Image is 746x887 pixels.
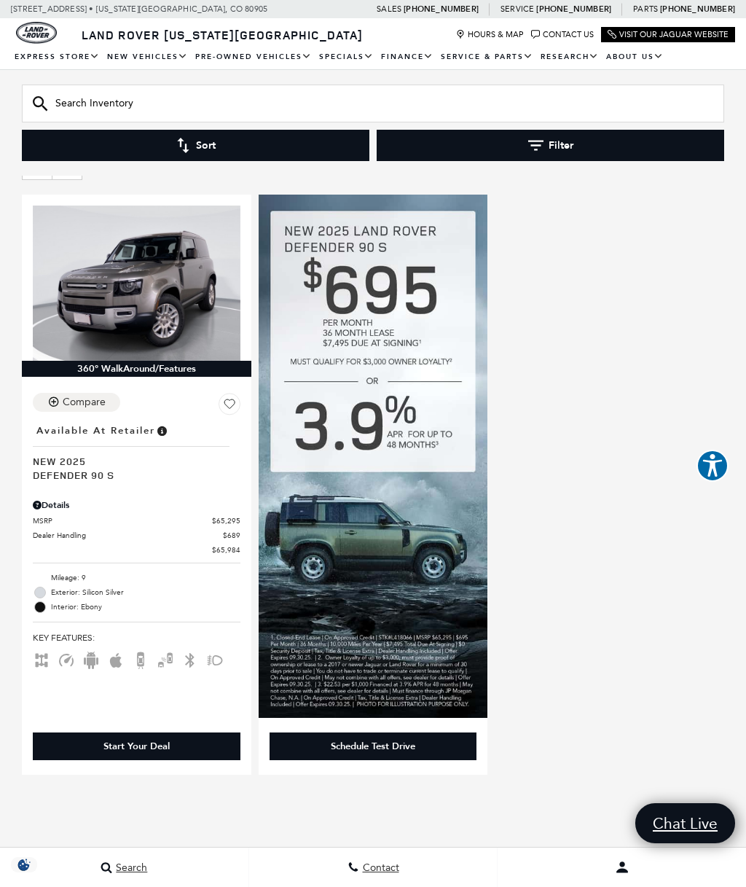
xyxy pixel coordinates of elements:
[51,600,240,614] span: Interior: Ebony
[103,740,170,753] div: Start Your Deal
[33,499,240,512] div: Pricing Details - Defender 90 S
[16,22,57,44] img: Land Rover
[63,396,106,409] div: Compare
[212,544,240,555] span: $65,984
[537,44,602,70] a: Research
[33,530,223,541] span: Dealer Handling
[696,450,729,485] aside: Accessibility Help Desk
[377,44,437,70] a: Finance
[219,393,240,421] button: Save Vehicle
[22,85,724,122] input: Search Inventory
[33,544,240,555] a: $65,984
[359,861,399,874] span: Contact
[635,803,735,843] a: Chat Live
[82,654,100,664] span: Android Auto
[36,423,155,439] span: Available at Retailer
[315,44,377,70] a: Specials
[33,515,212,526] span: MSRP
[33,630,240,646] span: Key Features :
[181,654,199,664] span: Bluetooth
[33,206,240,361] img: 2025 LAND ROVER Defender 90 S
[660,4,735,15] a: [PHONE_NUMBER]
[73,27,372,43] a: Land Rover [US_STATE][GEOGRAPHIC_DATA]
[11,4,267,14] a: [STREET_ADDRESS] • [US_STATE][GEOGRAPHIC_DATA], CO 80905
[82,27,363,43] span: Land Rover [US_STATE][GEOGRAPHIC_DATA]
[33,732,240,760] div: Start Your Deal
[33,393,120,412] button: Compare Vehicle
[223,530,240,541] span: $689
[645,813,725,833] span: Chat Live
[33,515,240,526] a: MSRP $65,295
[11,44,103,70] a: EXPRESS STORE
[103,44,192,70] a: New Vehicles
[456,30,524,39] a: Hours & Map
[33,571,240,585] li: Mileage: 9
[33,421,240,482] a: Available at RetailerNew 2025Defender 90 S
[33,468,229,482] span: Defender 90 S
[608,30,729,39] a: Visit Our Jaguar Website
[536,4,611,15] a: [PHONE_NUMBER]
[33,654,50,664] span: AWD
[33,530,240,541] a: Dealer Handling $689
[22,361,251,377] div: 360° WalkAround/Features
[259,195,488,718] img: defender 90 apr and lease offer at land rover colorado springs
[11,44,735,70] nav: Main Navigation
[696,450,729,482] button: Explore your accessibility options
[212,515,240,526] span: $65,295
[155,423,168,439] span: Vehicle is in stock and ready for immediate delivery. Due to demand, availability is subject to c...
[132,654,149,664] span: Backup Camera
[377,130,724,161] button: Filter
[33,454,229,468] span: New 2025
[157,654,174,664] span: Blind Spot Monitor
[58,654,75,664] span: Adaptive Cruise Control
[602,44,667,70] a: About Us
[16,22,57,44] a: land-rover
[7,857,41,872] img: Opt-Out Icon
[51,585,240,600] span: Exterior: Silicon Silver
[404,4,479,15] a: [PHONE_NUMBER]
[7,857,41,872] section: Click to Open Cookie Consent Modal
[22,130,369,161] button: Sort
[107,654,125,664] span: Apple Car-Play
[531,30,594,39] a: Contact Us
[437,44,537,70] a: Service & Parts
[206,654,224,664] span: Fog Lights
[331,740,415,753] div: Schedule Test Drive
[270,732,477,760] div: Schedule Test Drive
[498,849,746,886] button: Open user profile menu
[112,861,147,874] span: Search
[192,44,315,70] a: Pre-Owned Vehicles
